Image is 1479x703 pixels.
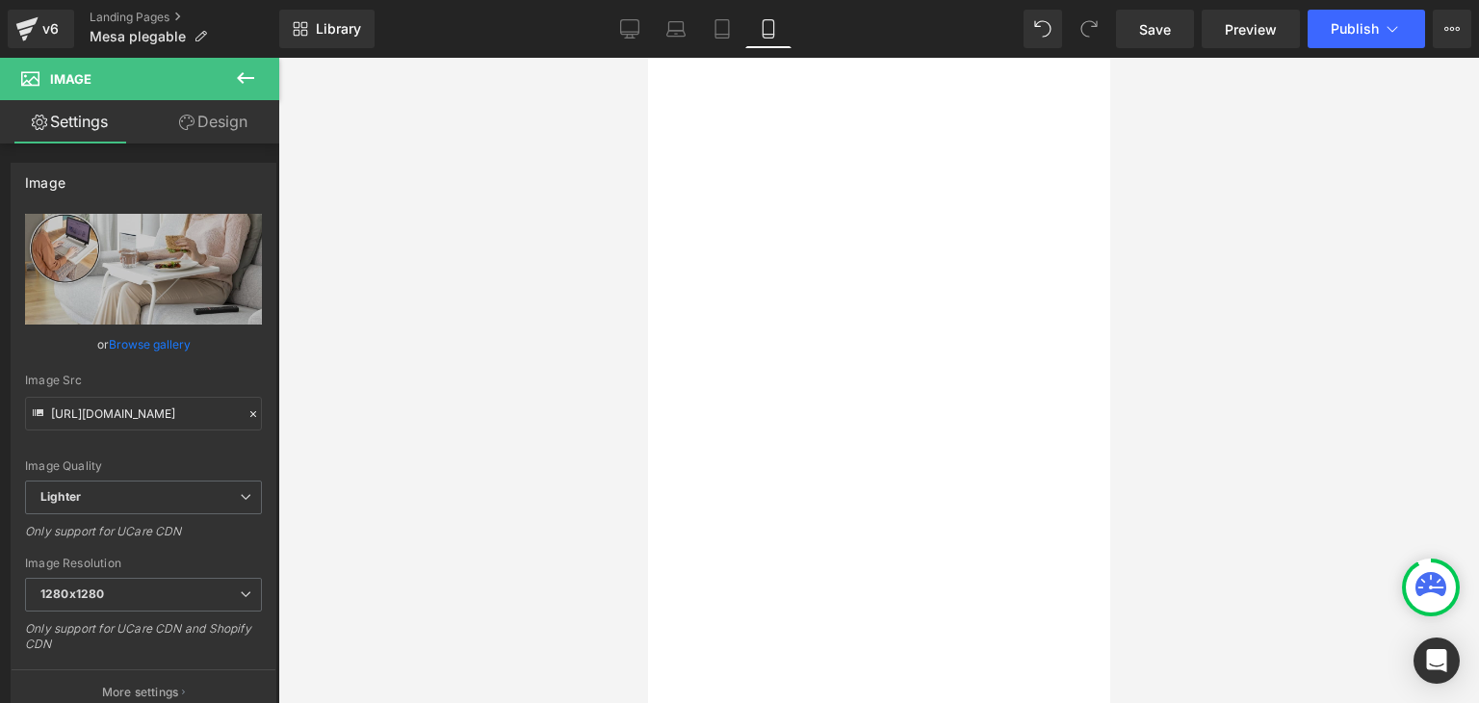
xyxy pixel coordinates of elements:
span: Image [50,71,91,87]
a: New Library [279,10,375,48]
div: Only support for UCare CDN and Shopify CDN [25,621,262,664]
b: Lighter [40,489,81,504]
div: Open Intercom Messenger [1414,638,1460,684]
b: 1280x1280 [40,586,104,601]
div: v6 [39,16,63,41]
div: Image [25,164,65,191]
a: Preview [1202,10,1300,48]
span: Publish [1331,21,1379,37]
a: Desktop [607,10,653,48]
span: Mesa plegable [90,29,186,44]
a: Design [143,100,283,143]
div: Image Resolution [25,557,262,570]
div: Image Src [25,374,262,387]
a: Browse gallery [109,327,191,361]
button: More [1433,10,1471,48]
input: Link [25,397,262,430]
span: Preview [1225,19,1277,39]
button: Undo [1024,10,1062,48]
p: More settings [102,684,179,701]
span: Library [316,20,361,38]
span: Save [1139,19,1171,39]
a: Laptop [653,10,699,48]
div: or [25,334,262,354]
div: Only support for UCare CDN [25,524,262,552]
button: Redo [1070,10,1108,48]
div: Image Quality [25,459,262,473]
a: Tablet [699,10,745,48]
button: Publish [1308,10,1425,48]
a: Landing Pages [90,10,279,25]
a: Mobile [745,10,791,48]
a: v6 [8,10,74,48]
